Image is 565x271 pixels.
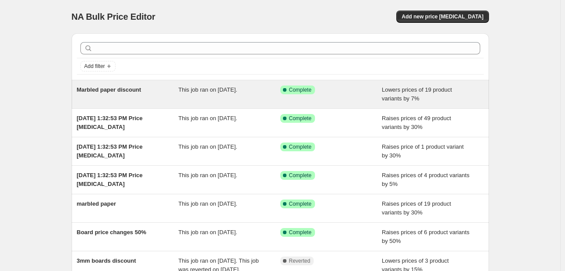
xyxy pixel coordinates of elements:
span: Complete [289,115,311,122]
span: This job ran on [DATE]. [178,200,237,207]
span: [DATE] 1:32:53 PM Price [MEDICAL_DATA] [77,143,143,159]
span: Reverted [289,257,311,264]
span: Complete [289,143,311,150]
span: Complete [289,86,311,93]
button: Add filter [80,61,116,71]
span: Raises prices of 49 product variants by 30% [382,115,451,130]
span: Complete [289,172,311,179]
span: Marbled paper discount [77,86,141,93]
span: Lowers prices of 19 product variants by 7% [382,86,452,102]
span: Complete [289,200,311,207]
span: 3mm boards discount [77,257,136,264]
span: Board price changes 50% [77,229,146,235]
span: Raises price of 1 product variant by 30% [382,143,464,159]
span: This job ran on [DATE]. [178,172,237,178]
span: [DATE] 1:32:53 PM Price [MEDICAL_DATA] [77,115,143,130]
span: Complete [289,229,311,236]
span: Raises prices of 19 product variants by 30% [382,200,451,216]
span: Raises prices of 4 product variants by 5% [382,172,469,187]
span: NA Bulk Price Editor [72,12,156,21]
span: Add filter [84,63,105,70]
span: This job ran on [DATE]. [178,86,237,93]
span: This job ran on [DATE]. [178,229,237,235]
span: Add new price [MEDICAL_DATA] [402,13,483,20]
span: This job ran on [DATE]. [178,115,237,121]
span: This job ran on [DATE]. [178,143,237,150]
span: Raises prices of 6 product variants by 50% [382,229,469,244]
span: [DATE] 1:32:53 PM Price [MEDICAL_DATA] [77,172,143,187]
button: Add new price [MEDICAL_DATA] [396,11,489,23]
span: marbled paper [77,200,116,207]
